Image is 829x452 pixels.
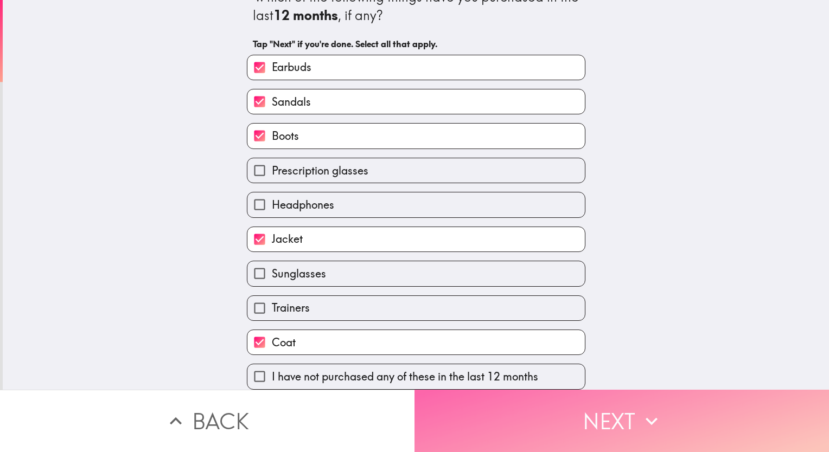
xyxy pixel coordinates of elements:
span: Headphones [272,197,334,212]
b: 12 months [273,7,338,23]
button: Boots [247,124,585,148]
span: Earbuds [272,60,311,75]
button: Earbuds [247,55,585,80]
span: Sandals [272,94,311,109]
h6: Tap "Next" if you're done. Select all that apply. [253,38,579,50]
span: Jacket [272,231,303,247]
span: Boots [272,128,299,144]
span: Trainers [272,300,310,315]
button: Headphones [247,192,585,217]
span: Prescription glasses [272,163,368,178]
span: Coat [272,335,296,350]
span: Sunglasses [272,266,326,281]
button: Coat [247,330,585,354]
button: Sandals [247,89,585,114]
span: I have not purchased any of these in the last 12 months [272,369,538,384]
button: Prescription glasses [247,158,585,183]
button: Jacket [247,227,585,251]
button: Trainers [247,296,585,320]
button: Sunglasses [247,261,585,286]
button: Next [414,390,829,452]
button: I have not purchased any of these in the last 12 months [247,364,585,389]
